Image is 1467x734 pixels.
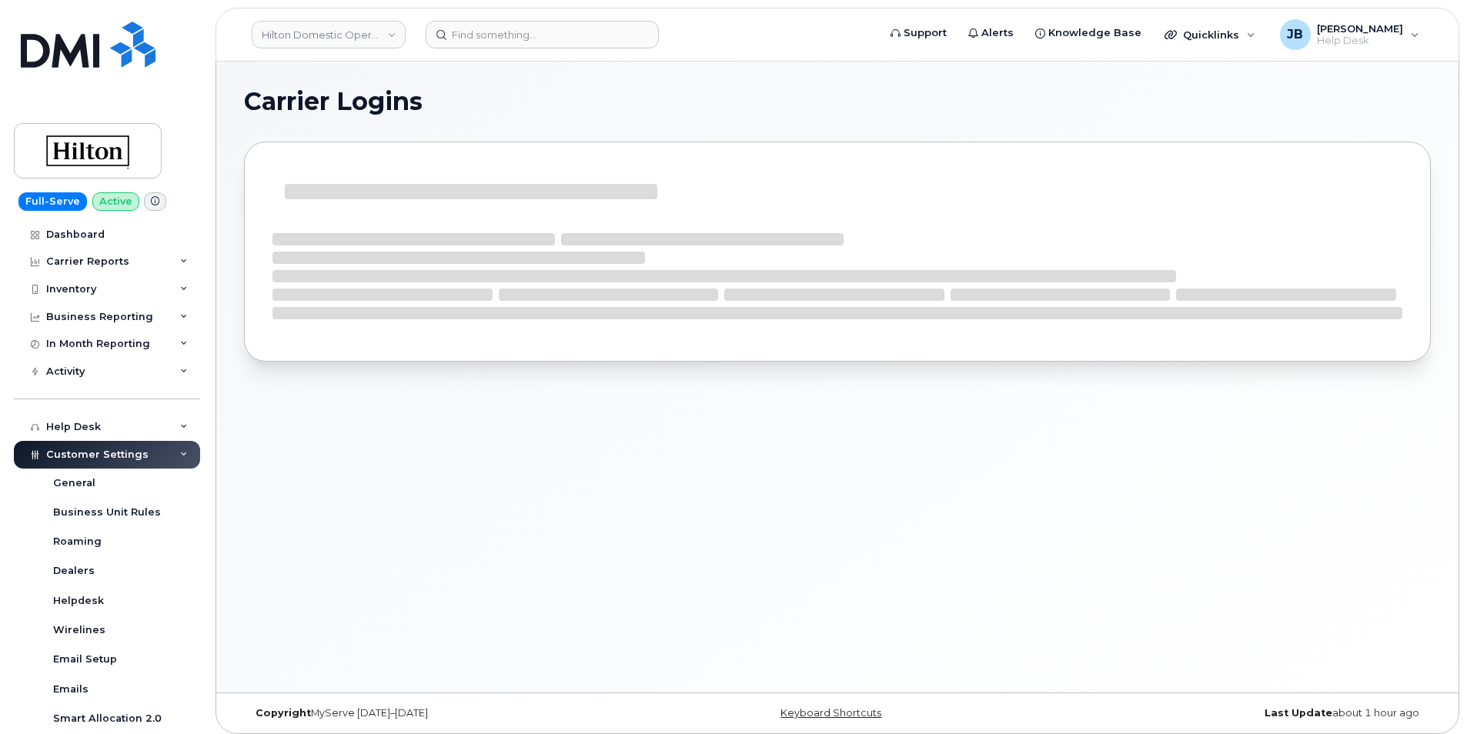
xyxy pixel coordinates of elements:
[1035,707,1431,719] div: about 1 hour ago
[256,707,311,719] strong: Copyright
[780,707,881,719] a: Keyboard Shortcuts
[244,707,640,719] div: MyServe [DATE]–[DATE]
[1265,707,1332,719] strong: Last Update
[244,90,423,113] span: Carrier Logins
